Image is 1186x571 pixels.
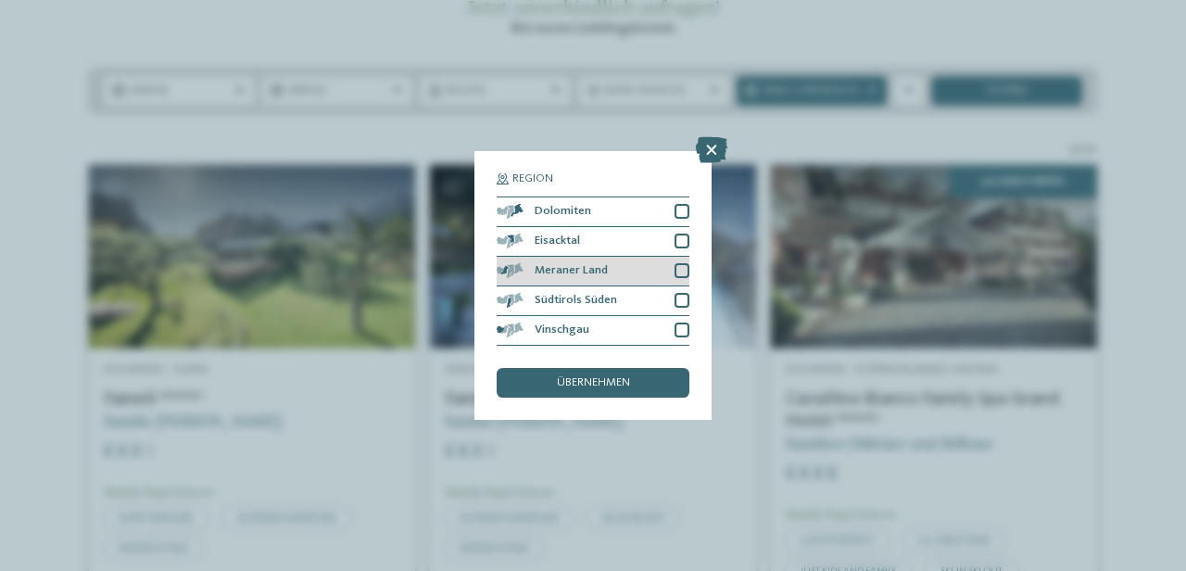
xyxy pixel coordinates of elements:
span: Meraner Land [535,265,608,277]
span: Vinschgau [535,324,589,336]
span: Südtirols Süden [535,295,617,307]
span: Eisacktal [535,235,580,247]
span: übernehmen [557,377,630,389]
span: Region [512,173,553,185]
span: Dolomiten [535,206,591,218]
